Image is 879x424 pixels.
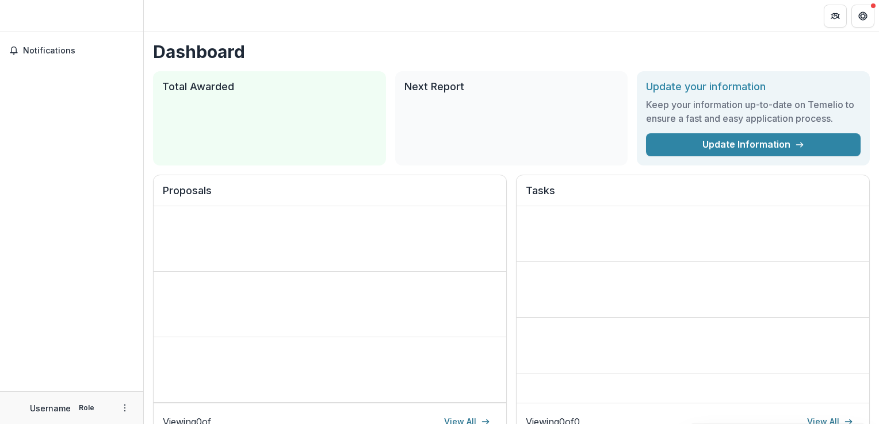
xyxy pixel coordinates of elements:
p: Role [75,403,98,413]
button: Get Help [851,5,874,28]
h2: Tasks [526,184,860,206]
button: Notifications [5,41,139,60]
h2: Proposals [163,184,497,206]
h2: Next Report [404,80,619,93]
h3: Keep your information up-to-date on Temelio to ensure a fast and easy application process. [646,98,861,125]
button: Partners [824,5,847,28]
a: Update Information [646,133,861,156]
h2: Update your information [646,80,861,93]
button: More [118,401,132,415]
h1: Dashboard [153,41,870,62]
h2: Total Awarded [162,80,377,93]
span: Notifications [23,46,134,56]
p: Username [30,402,71,414]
